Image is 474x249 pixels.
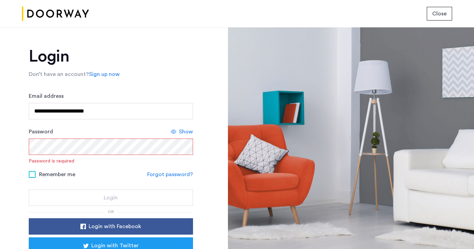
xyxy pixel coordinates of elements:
span: Close [432,10,447,18]
span: Login [104,194,118,202]
span: or [108,210,114,214]
a: Forgot password? [147,170,193,179]
a: Sign up now [89,70,120,78]
h1: Login [29,48,193,65]
button: button [29,189,193,206]
label: Email address [29,92,64,100]
button: button [427,7,452,21]
span: Login with Facebook [89,222,141,231]
div: Password is required [29,158,74,165]
img: logo [22,1,89,27]
label: Password [29,128,53,136]
span: Show [179,128,193,136]
span: Don’t have an account? [29,71,89,77]
button: button [29,218,193,235]
span: Remember me [39,170,75,179]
